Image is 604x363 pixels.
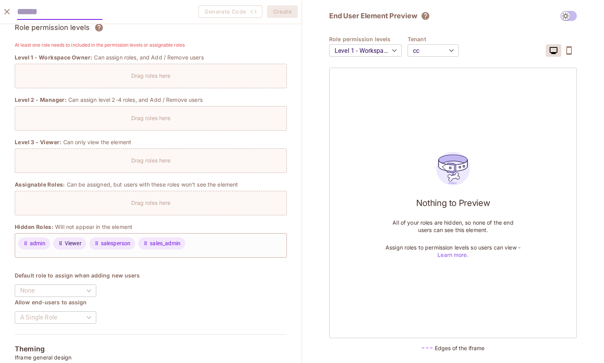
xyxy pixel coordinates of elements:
h1: Nothing to Preview [416,197,490,209]
div: Level 1 - Workspace Owner [329,40,402,61]
p: All of your roles are hidden, so none of the end users can see this element. [385,219,521,234]
svg: Assign roles to different permission levels and grant users the correct rights over each element.... [94,23,104,32]
button: Create [267,5,298,18]
h5: Theming [15,345,287,353]
span: Create the element to generate code [198,5,262,18]
p: Will not appear in the element [55,223,132,230]
a: Learn more. [437,251,468,258]
span: sales_admin [150,239,181,248]
p: Can assign level 2-4 roles, and Add / Remove users [68,96,203,103]
span: Level 3 - Viewer: [15,138,62,146]
span: Hidden Roles: [15,223,54,231]
p: Can only view the element [63,138,131,146]
div: cc [408,40,459,61]
h4: Allow end-users to assign [15,298,287,306]
span: salesperson [101,239,131,248]
p: Can be assigned, but users with these roles won’t see the element [67,181,238,188]
h4: Role permission levels [329,35,408,43]
span: Level 2 - Manager: [15,96,67,104]
span: Viewer [65,239,82,248]
p: Iframe general design [15,354,287,361]
div: A Single Role [15,307,96,328]
span: Level 1 - Workspace Owner: [15,54,92,61]
h4: Default role to assign when adding new users [15,272,287,279]
p: Drag roles here [131,157,171,164]
h5: Edges of the iframe [435,344,484,352]
h2: End User Element Preview [329,11,417,21]
h6: At least one role needs to included in the permission levels or assignable roles [15,41,287,49]
img: users_preview_empty_state [432,148,474,190]
button: Generate Code [198,5,262,18]
p: Assign roles to permission levels so users can view - [385,244,521,258]
h4: Tenant [408,35,465,43]
span: Assignable Roles: [15,181,65,188]
p: Drag roles here [131,114,171,122]
span: admin [30,239,45,248]
p: Can assign roles, and Add / Remove users [94,54,203,61]
p: Drag roles here [131,199,171,206]
svg: The element will only show tenant specific content. No user information will be visible across te... [421,11,430,21]
p: Drag roles here [131,72,171,79]
div: None [15,280,96,302]
h3: Role permission levels [15,22,90,33]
